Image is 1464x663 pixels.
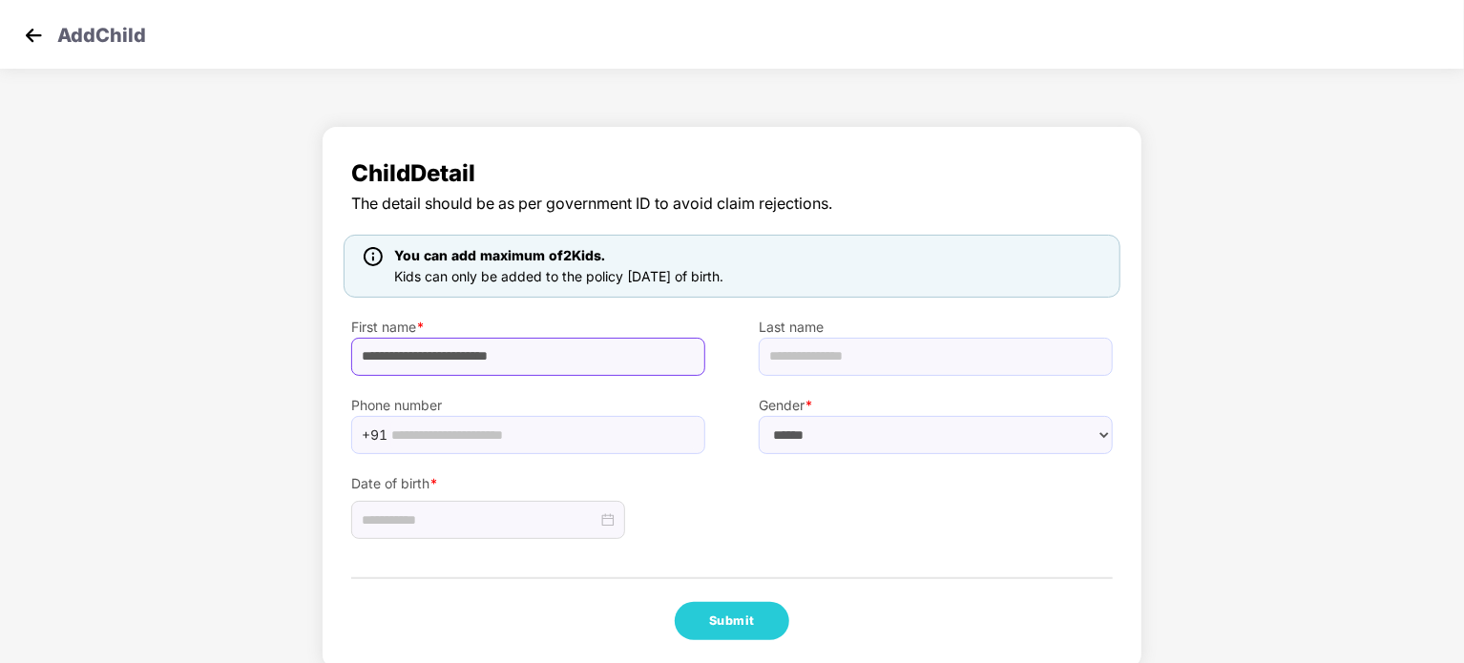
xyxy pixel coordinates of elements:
label: Last name [759,317,1113,338]
img: icon [364,247,383,266]
label: Phone number [351,395,705,416]
label: Gender [759,395,1113,416]
span: Kids can only be added to the policy [DATE] of birth. [394,268,723,284]
p: Add Child [57,21,146,44]
label: Date of birth [351,473,705,494]
img: svg+xml;base64,PHN2ZyB4bWxucz0iaHR0cDovL3d3dy53My5vcmcvMjAwMC9zdmciIHdpZHRoPSIzMCIgaGVpZ2h0PSIzMC... [19,21,48,50]
span: The detail should be as per government ID to avoid claim rejections. [351,192,1113,216]
span: +91 [362,421,387,449]
button: Submit [675,602,789,640]
span: You can add maximum of 2 Kids. [394,247,605,263]
span: Child Detail [351,155,1113,192]
label: First name [351,317,705,338]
